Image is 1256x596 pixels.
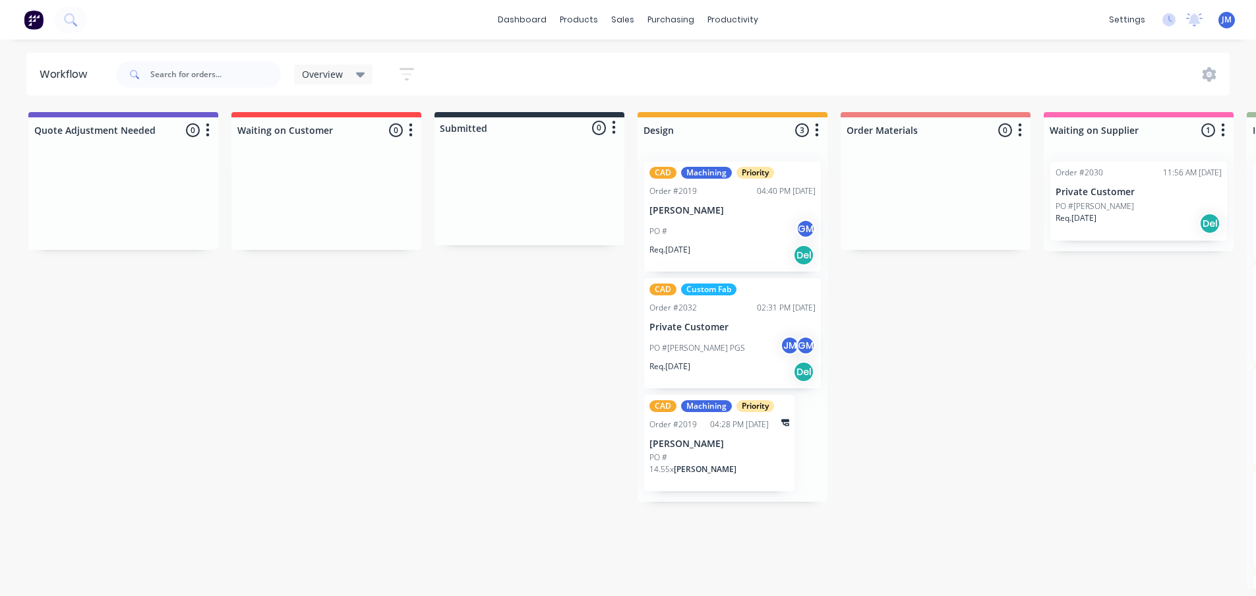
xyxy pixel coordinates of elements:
div: Workflow [40,67,94,82]
div: GM [796,336,816,355]
div: JM [780,336,800,355]
div: sales [605,10,641,30]
div: Del [793,361,814,382]
span: Overview [302,67,343,81]
input: Search for orders... [150,61,281,88]
div: Order #2019 [649,185,697,197]
div: Order #2019 [649,419,697,431]
div: CADCustom FabOrder #203202:31 PM [DATE]Private CustomerPO #[PERSON_NAME] PGSJMGMReq.[DATE]Del [644,278,821,388]
span: JM [1222,14,1232,26]
div: CAD [649,167,676,179]
p: PO #[PERSON_NAME] [1056,200,1134,212]
div: CADMachiningPriorityOrder #201904:28 PM [DATE][PERSON_NAME]PO #14.55x[PERSON_NAME] [644,395,794,492]
div: Priority [736,400,774,412]
div: 02:31 PM [DATE] [757,302,816,314]
div: Order #203011:56 AM [DATE]Private CustomerPO #[PERSON_NAME]Req.[DATE]Del [1050,162,1227,241]
p: Private Customer [649,322,816,333]
p: [PERSON_NAME] [649,438,789,450]
div: products [553,10,605,30]
div: Del [1199,213,1220,234]
p: Req. [DATE] [649,361,690,372]
p: Req. [DATE] [649,244,690,256]
p: Req. [DATE] [1056,212,1096,224]
div: 04:40 PM [DATE] [757,185,816,197]
div: CAD [649,400,676,412]
p: Private Customer [1056,187,1222,198]
div: productivity [701,10,765,30]
div: Del [793,245,814,266]
div: CADMachiningPriorityOrder #201904:40 PM [DATE][PERSON_NAME]PO #GMReq.[DATE]Del [644,162,821,272]
p: PO #[PERSON_NAME] PGS [649,342,745,354]
div: CAD [649,283,676,295]
p: PO # [649,452,667,463]
div: Order #2030 [1056,167,1103,179]
div: Priority [736,167,774,179]
div: Custom Fab [681,283,736,295]
div: 11:56 AM [DATE] [1163,167,1222,179]
div: 04:28 PM [DATE] [710,419,769,431]
p: [PERSON_NAME] [649,205,816,216]
span: [PERSON_NAME] [674,463,736,475]
div: Machining [681,400,732,412]
div: GM [796,219,816,239]
p: PO # [649,225,667,237]
div: Order #2032 [649,302,697,314]
img: Factory [24,10,44,30]
div: settings [1102,10,1152,30]
a: dashboard [491,10,553,30]
div: Machining [681,167,732,179]
span: 14.55 x [649,463,674,475]
div: purchasing [641,10,701,30]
